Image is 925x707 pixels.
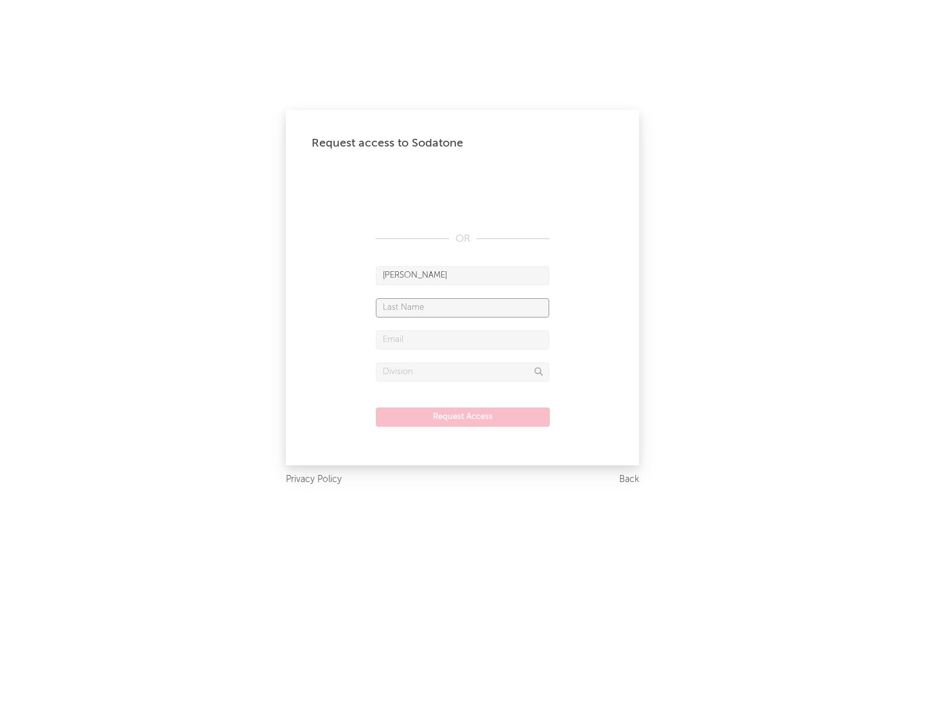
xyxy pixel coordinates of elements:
div: Request access to Sodatone [312,136,613,151]
div: OR [376,231,549,247]
input: First Name [376,266,549,285]
input: Email [376,330,549,350]
a: Back [619,472,639,488]
input: Division [376,362,549,382]
input: Last Name [376,298,549,318]
a: Privacy Policy [286,472,342,488]
button: Request Access [376,407,550,427]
